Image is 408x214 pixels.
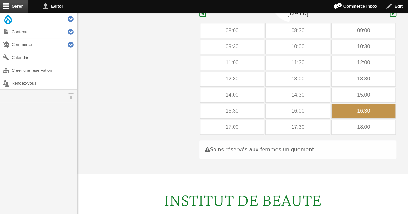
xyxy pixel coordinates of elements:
div: 14:30 [266,88,330,102]
div: 09:00 [332,23,395,38]
div: 18:00 [332,120,395,134]
div: 15:30 [200,104,264,118]
div: 16:30 [332,104,395,118]
div: 10:00 [266,40,330,54]
div: 16:00 [266,104,330,118]
span: 1 [337,3,342,8]
div: 08:00 [200,23,264,38]
button: Orientation horizontale [65,90,77,102]
h4: [DATE] [287,8,309,17]
div: 12:30 [200,72,264,86]
div: 11:00 [200,56,264,70]
div: 11:30 [266,56,330,70]
div: 08:30 [266,23,330,38]
div: 12:00 [332,56,395,70]
div: 17:00 [200,120,264,134]
div: 13:00 [266,72,330,86]
div: 14:00 [200,88,264,102]
div: 09:30 [200,40,264,54]
div: 17:30 [266,120,330,134]
div: 13:30 [332,72,395,86]
div: 10:30 [332,40,395,54]
div: Soins réservés aux femmes uniquement. [199,140,396,159]
div: 15:00 [332,88,395,102]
